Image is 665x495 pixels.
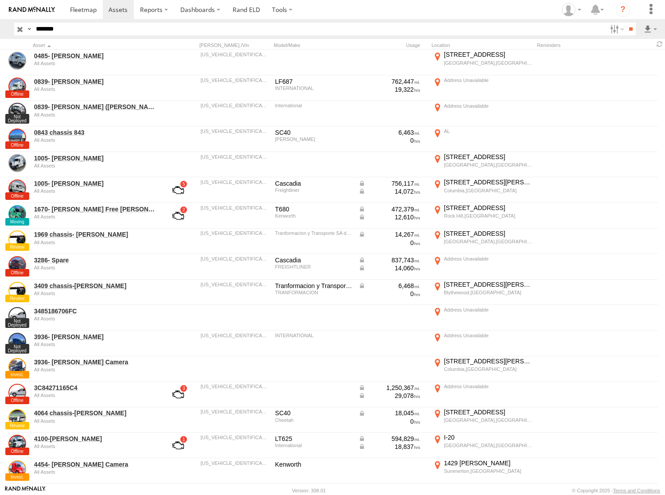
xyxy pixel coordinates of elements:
[8,230,26,248] a: View Asset Details
[432,459,533,483] label: Click to View Current Location
[34,103,156,111] a: 0839- [PERSON_NAME] ([PERSON_NAME])
[432,204,533,228] label: Click to View Current Location
[34,256,156,264] a: 3286- Spare
[34,435,156,443] a: 4100-[PERSON_NAME]
[34,409,156,417] a: 4064 chassis-[PERSON_NAME]
[432,153,533,177] label: Click to View Current Location
[358,239,420,247] div: 0
[444,442,532,448] div: [GEOGRAPHIC_DATA],[GEOGRAPHIC_DATA]
[358,179,420,187] div: Data from Vehicle CANbus
[432,306,533,330] label: Click to View Current Location
[34,291,156,296] div: undefined
[26,23,33,35] label: Search Query
[559,3,584,16] div: Kera Green
[34,333,156,341] a: 3936- [PERSON_NAME]
[358,86,420,94] div: 19,322
[34,154,156,162] a: 1005- [PERSON_NAME]
[275,435,352,443] div: LT625
[613,488,660,493] a: Terms and Conditions
[275,136,352,142] div: Dorsey
[8,154,26,172] a: View Asset Details
[292,488,326,493] div: Version: 308.01
[34,265,156,270] div: undefined
[444,204,532,212] div: [STREET_ADDRESS]
[275,409,352,417] div: SC40
[643,23,658,35] label: Export results as...
[444,213,532,219] div: Rock Hill,[GEOGRAPHIC_DATA]
[201,282,269,287] div: 3T9F3226XPP209017
[358,443,420,451] div: Data from Vehicle CANbus
[358,129,420,136] div: 6,463
[34,282,156,290] a: 3409 chassis-[PERSON_NAME]
[8,384,26,401] a: View Asset Details
[34,384,156,392] a: 3C84271165C4
[9,7,55,13] img: rand-logo.svg
[358,136,420,144] div: 0
[358,392,420,400] div: Data from Vehicle CANbus
[201,435,269,440] div: 3HSDZAPR0JN434100
[444,459,532,467] div: 1429 [PERSON_NAME]
[432,102,533,126] label: Click to View Current Location
[358,290,420,298] div: 0
[275,256,352,264] div: Cascadia
[34,86,156,92] div: undefined
[201,333,269,338] div: 3HSCXAPR3GN223936
[34,179,156,187] a: 1005- [PERSON_NAME]
[162,205,194,226] a: View Asset with Fault/s
[358,417,420,425] div: 0
[34,358,156,366] a: 3936- [PERSON_NAME] Camera
[275,86,352,91] div: INTERNATIONAL
[444,408,532,416] div: [STREET_ADDRESS]
[201,384,269,389] div: 1FUJGLBG7BSAW3286
[537,42,603,48] div: Reminders
[34,214,156,219] div: undefined
[444,433,532,441] div: I-20
[8,460,26,478] a: View Asset Details
[444,60,532,66] div: [GEOGRAPHIC_DATA],[GEOGRAPHIC_DATA]
[34,61,156,66] div: undefined
[34,316,156,321] div: undefined
[5,486,46,495] a: Visit our Website
[432,382,533,406] label: Click to View Current Location
[8,435,26,452] a: View Asset Details
[572,488,660,493] div: © Copyright 2025 -
[275,179,352,187] div: Cascadia
[34,418,156,424] div: undefined
[444,238,532,245] div: [GEOGRAPHIC_DATA],[GEOGRAPHIC_DATA]
[444,162,532,168] div: [GEOGRAPHIC_DATA],[GEOGRAPHIC_DATA]
[8,129,26,146] a: View Asset Details
[34,129,156,136] a: 0843 chassis 843
[275,205,352,213] div: T680
[162,435,194,456] a: View Asset with Fault/s
[34,112,156,117] div: undefined
[275,290,352,295] div: TRANFORMACION
[275,460,352,468] div: Kenworth
[201,103,269,108] div: 3HSDJSNR1GN110839
[8,256,26,274] a: View Asset Details
[201,154,269,160] div: 3AKJGLD19LDLX1005
[432,51,533,74] label: Click to View Current Location
[275,129,352,136] div: SC40
[34,444,156,449] div: undefined
[34,52,156,60] a: 0485- [PERSON_NAME]
[8,333,26,351] a: View Asset Details
[275,264,352,269] div: FREIGHTLINER
[275,443,352,448] div: International
[34,393,156,398] div: undefined
[8,205,26,223] a: View Asset Details
[199,42,270,48] div: [PERSON_NAME]./Vin
[358,256,420,264] div: Data from Vehicle CANbus
[444,187,532,194] div: Columbia,[GEOGRAPHIC_DATA]
[8,358,26,376] a: View Asset Details
[275,187,352,193] div: Freightliner
[201,409,269,414] div: 5EF2GC406PS804064
[432,433,533,457] label: Click to View Current Location
[8,78,26,95] a: View Asset Details
[275,78,352,86] div: LF687
[33,42,157,48] div: Click to Sort
[275,103,352,108] div: International
[432,230,533,253] label: Click to View Current Location
[8,282,26,300] a: View Asset Details
[275,282,352,290] div: Tranformacion y Transporte SA de CV,
[444,153,532,161] div: [STREET_ADDRESS]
